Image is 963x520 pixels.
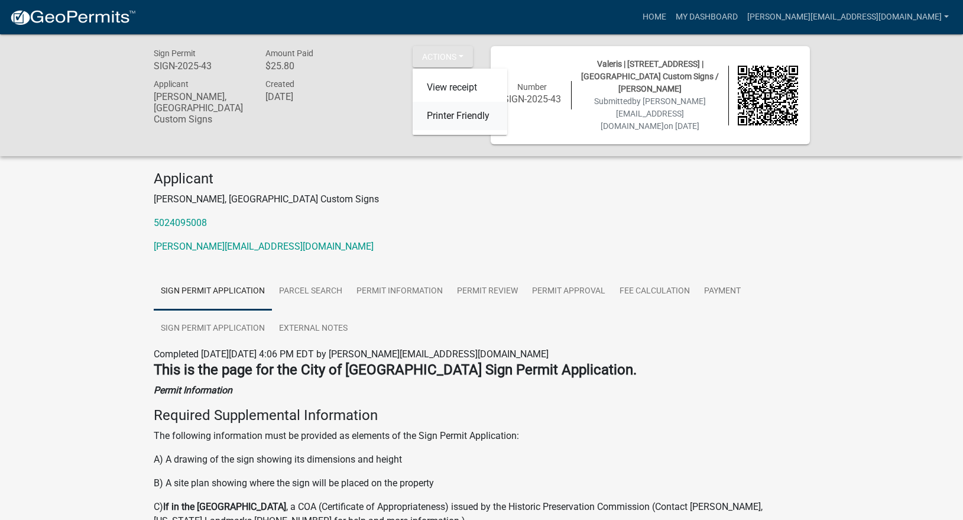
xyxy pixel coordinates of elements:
a: Permit Approval [525,273,612,311]
span: by [PERSON_NAME][EMAIL_ADDRESS][DOMAIN_NAME] [601,96,706,131]
p: B) A site plan showing where the sign will be placed on the property [154,476,810,490]
span: Completed [DATE][DATE] 4:06 PM EDT by [PERSON_NAME][EMAIL_ADDRESS][DOMAIN_NAME] [154,348,549,360]
strong: Permit Information [154,385,232,396]
a: Printer Friendly [413,102,507,130]
h6: SIGN-2025-43 [502,93,563,105]
h6: [PERSON_NAME], [GEOGRAPHIC_DATA] Custom Signs [154,91,248,125]
div: Actions [413,69,507,135]
h4: Required Supplemental Information [154,407,810,424]
a: Home [638,6,671,28]
img: QR code [738,66,798,126]
a: Sign Permit Application [154,273,272,311]
a: My Dashboard [671,6,742,28]
span: Submitted on [DATE] [594,96,706,131]
a: Fee Calculation [612,273,697,311]
a: [PERSON_NAME][EMAIL_ADDRESS][DOMAIN_NAME] [742,6,954,28]
strong: If in the [GEOGRAPHIC_DATA] [163,501,286,512]
a: Permit Information [349,273,450,311]
span: Amount Paid [265,49,313,58]
a: Parcel search [272,273,349,311]
span: Number [517,82,547,92]
a: Payment [697,273,748,311]
span: Created [265,79,294,89]
p: A) A drawing of the sign showing its dimensions and height [154,453,810,467]
a: 5024095008 [154,217,207,228]
h6: [DATE] [265,91,360,102]
p: The following information must be provided as elements of the Sign Permit Application: [154,429,810,443]
button: Actions [413,46,473,67]
strong: This is the page for the City of [GEOGRAPHIC_DATA] Sign Permit Application. [154,361,637,378]
a: [PERSON_NAME][EMAIL_ADDRESS][DOMAIN_NAME] [154,241,374,252]
a: External Notes [272,310,355,348]
p: [PERSON_NAME], [GEOGRAPHIC_DATA] Custom Signs [154,192,810,206]
a: View receipt [413,73,507,102]
span: Applicant [154,79,189,89]
h6: $25.80 [265,60,360,72]
span: Sign Permit [154,49,196,58]
h6: SIGN-2025-43 [154,60,248,72]
h4: Applicant [154,170,810,188]
a: Permit Review [450,273,525,311]
span: Valeris | [STREET_ADDRESS] | [GEOGRAPHIC_DATA] Custom Signs / [PERSON_NAME] [581,59,719,93]
a: Sign Permit Application [154,310,272,348]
